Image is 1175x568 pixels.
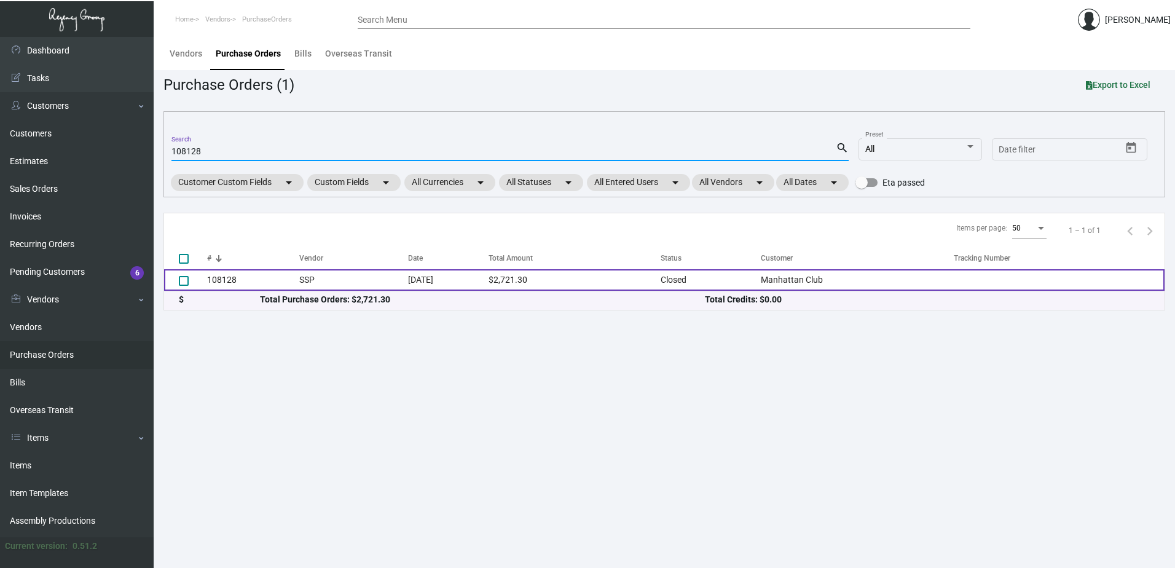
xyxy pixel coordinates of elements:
div: Tracking Number [954,253,1165,264]
div: Status [661,253,760,264]
div: Vendor [299,253,323,264]
td: SSP [299,269,409,291]
div: Current version: [5,540,68,553]
mat-chip: Custom Fields [307,174,401,191]
div: Vendor [299,253,409,264]
td: $2,721.30 [489,269,661,291]
span: Home [175,15,194,23]
button: Previous page [1120,221,1140,240]
div: # [207,253,299,264]
div: Customer [761,253,793,264]
mat-icon: search [836,141,849,156]
mat-chip: All Entered Users [587,174,690,191]
div: Overseas Transit [325,47,392,60]
input: End date [1047,145,1106,155]
mat-icon: arrow_drop_down [281,175,296,190]
div: Date [408,253,423,264]
div: 1 – 1 of 1 [1069,225,1101,236]
div: Bills [294,47,312,60]
td: 108128 [207,269,299,291]
span: Vendors [205,15,230,23]
button: Open calendar [1122,138,1141,158]
div: Total Amount [489,253,661,264]
div: Date [408,253,489,264]
div: Customer [761,253,954,264]
span: 50 [1012,224,1021,232]
div: Total Amount [489,253,533,264]
span: Export to Excel [1086,80,1150,90]
div: Total Credits: $0.00 [705,293,1150,306]
span: Eta passed [882,175,925,190]
input: Start date [999,145,1037,155]
div: # [207,253,211,264]
mat-chip: All Currencies [404,174,495,191]
div: Vendors [170,47,202,60]
mat-select: Items per page: [1012,224,1047,233]
div: Purchase Orders (1) [163,74,294,96]
div: Status [661,253,682,264]
span: All [865,144,874,154]
mat-icon: arrow_drop_down [561,175,576,190]
mat-chip: All Statuses [499,174,583,191]
div: Items per page: [956,223,1007,234]
mat-icon: arrow_drop_down [379,175,393,190]
mat-icon: arrow_drop_down [473,175,488,190]
mat-chip: Customer Custom Fields [171,174,304,191]
mat-icon: arrow_drop_down [668,175,683,190]
mat-icon: arrow_drop_down [827,175,841,190]
td: Closed [661,269,760,291]
img: admin@bootstrapmaster.com [1078,9,1100,31]
td: [DATE] [408,269,489,291]
span: PurchaseOrders [242,15,292,23]
div: Tracking Number [954,253,1010,264]
mat-chip: All Dates [776,174,849,191]
div: 0.51.2 [73,540,97,553]
mat-icon: arrow_drop_down [752,175,767,190]
button: Next page [1140,221,1160,240]
div: $ [179,293,260,306]
div: Purchase Orders [216,47,281,60]
div: Total Purchase Orders: $2,721.30 [260,293,705,306]
div: [PERSON_NAME] [1105,14,1171,26]
button: Export to Excel [1076,74,1160,96]
td: Manhattan Club [761,269,954,291]
mat-chip: All Vendors [692,174,774,191]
